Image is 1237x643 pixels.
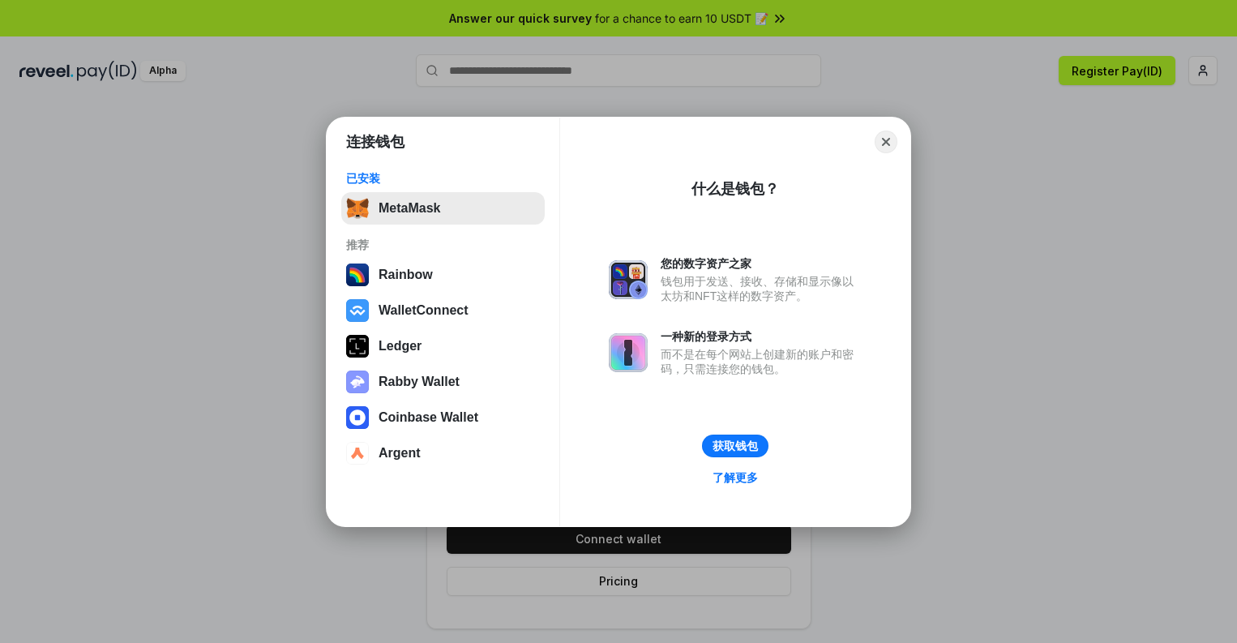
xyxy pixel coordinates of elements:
div: 一种新的登录方式 [661,329,862,344]
button: MetaMask [341,192,545,225]
div: 您的数字资产之家 [661,256,862,271]
h1: 连接钱包 [346,132,404,152]
img: svg+xml,%3Csvg%20fill%3D%22none%22%20height%3D%2233%22%20viewBox%3D%220%200%2035%2033%22%20width%... [346,197,369,220]
div: 而不是在每个网站上创建新的账户和密码，只需连接您的钱包。 [661,347,862,376]
div: MetaMask [379,201,440,216]
div: Ledger [379,339,422,354]
a: 了解更多 [703,467,768,488]
div: 了解更多 [713,470,758,485]
div: 钱包用于发送、接收、存储和显示像以太坊和NFT这样的数字资产。 [661,274,862,303]
img: svg+xml,%3Csvg%20xmlns%3D%22http%3A%2F%2Fwww.w3.org%2F2000%2Fsvg%22%20fill%3D%22none%22%20viewBox... [609,333,648,372]
button: Argent [341,437,545,469]
button: Close [875,131,897,153]
img: svg+xml,%3Csvg%20width%3D%2228%22%20height%3D%2228%22%20viewBox%3D%220%200%2028%2028%22%20fill%3D... [346,406,369,429]
img: svg+xml,%3Csvg%20xmlns%3D%22http%3A%2F%2Fwww.w3.org%2F2000%2Fsvg%22%20fill%3D%22none%22%20viewBox... [609,260,648,299]
img: svg+xml,%3Csvg%20xmlns%3D%22http%3A%2F%2Fwww.w3.org%2F2000%2Fsvg%22%20fill%3D%22none%22%20viewBox... [346,371,369,393]
div: Coinbase Wallet [379,410,478,425]
div: Argent [379,446,421,461]
div: 已安装 [346,171,540,186]
button: 获取钱包 [702,435,768,457]
img: svg+xml,%3Csvg%20width%3D%22120%22%20height%3D%22120%22%20viewBox%3D%220%200%20120%20120%22%20fil... [346,264,369,286]
div: 推荐 [346,238,540,252]
button: WalletConnect [341,294,545,327]
button: Rabby Wallet [341,366,545,398]
img: svg+xml,%3Csvg%20width%3D%2228%22%20height%3D%2228%22%20viewBox%3D%220%200%2028%2028%22%20fill%3D... [346,442,369,465]
img: svg+xml,%3Csvg%20xmlns%3D%22http%3A%2F%2Fwww.w3.org%2F2000%2Fsvg%22%20width%3D%2228%22%20height%3... [346,335,369,358]
div: 什么是钱包？ [691,179,779,199]
img: svg+xml,%3Csvg%20width%3D%2228%22%20height%3D%2228%22%20viewBox%3D%220%200%2028%2028%22%20fill%3D... [346,299,369,322]
button: Coinbase Wallet [341,401,545,434]
div: Rainbow [379,268,433,282]
div: 获取钱包 [713,439,758,453]
button: Rainbow [341,259,545,291]
div: Rabby Wallet [379,375,460,389]
button: Ledger [341,330,545,362]
div: WalletConnect [379,303,469,318]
